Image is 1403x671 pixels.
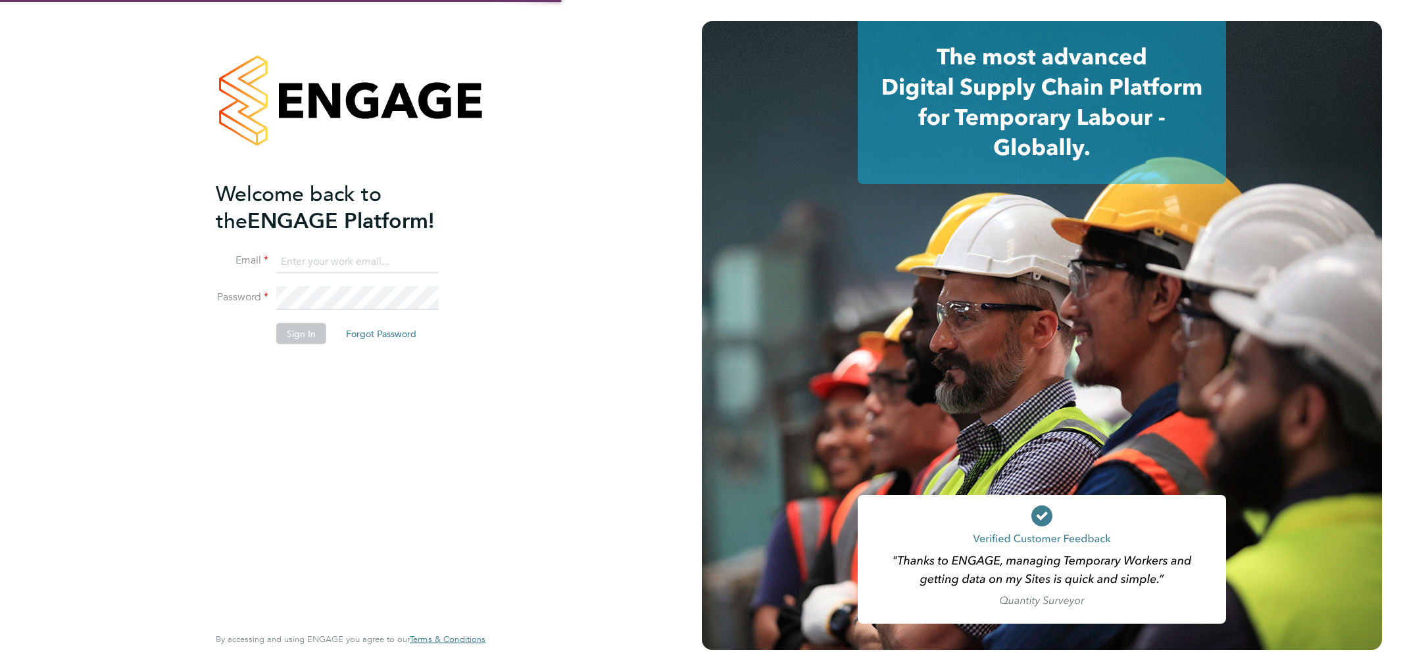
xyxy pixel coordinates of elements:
[216,254,268,267] label: Email
[410,634,485,645] span: Terms & Conditions
[216,180,472,234] h2: ENGAGE Platform!
[410,634,485,645] a: Terms & Conditions
[335,323,427,344] button: Forgot Password
[216,634,485,645] span: By accessing and using ENGAGE you agree to our
[216,290,268,304] label: Password
[216,181,382,233] span: Welcome back to the
[276,250,439,273] input: Enter your work email...
[276,323,326,344] button: Sign In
